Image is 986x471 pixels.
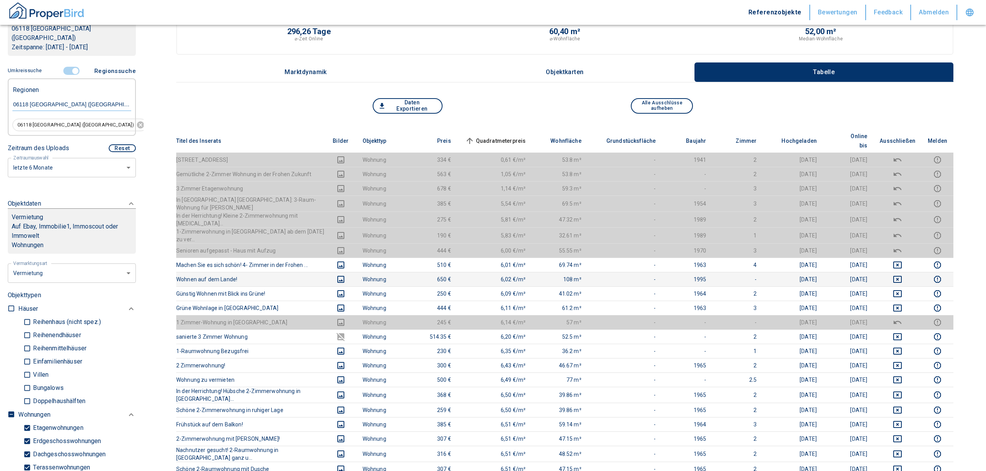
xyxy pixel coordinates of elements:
td: Wohnung [356,329,407,344]
td: 69.74 m² [532,258,588,272]
div: Häuser [18,302,136,315]
td: 500 € [407,372,457,387]
p: Auf Ebay, Immobilie1, Immoscout oder Immowelt [12,222,132,241]
td: [DATE] [763,211,823,227]
p: Villen [31,372,49,378]
button: deselect this listing [880,434,915,443]
button: images [332,155,350,165]
button: report this listing [928,231,947,240]
td: - [588,329,662,344]
button: deselect this listing [880,303,915,313]
td: - [662,167,712,181]
td: Wohnung [356,387,407,403]
span: 06118 [GEOGRAPHIC_DATA] ([GEOGRAPHIC_DATA]) [13,121,139,129]
p: Reihenmittelhäuser [31,345,87,352]
button: Daten Exportieren [373,98,443,114]
td: - [588,181,662,196]
th: Gemütliche 2-Zimmer Wohnung in der Frohen Zukunft [176,167,325,181]
p: Einfamilienhäuser [31,358,82,365]
td: - [662,315,712,329]
th: Günstig Wohnen mit Blick ins Grüne! [176,286,325,301]
th: 3 Zimmer Etagenwohnung [176,181,325,196]
p: Wohnungen [12,241,132,250]
th: In der Herrichtung! Kleine 2-Zimmerwohnung mit [MEDICAL_DATA]... [176,211,325,227]
td: [DATE] [763,358,823,372]
p: Häuser [18,304,38,313]
button: deselect this listing [880,289,915,298]
td: 1,05 €/m² [457,167,532,181]
button: report this listing [928,215,947,224]
button: deselect this listing [880,260,915,270]
td: [DATE] [823,315,873,329]
p: Reihenendhäuser [31,332,81,338]
td: - [588,286,662,301]
td: 250 € [407,286,457,301]
td: Wohnung [356,272,407,286]
td: [DATE] [823,227,873,243]
th: 1 Zimmer-Wohnung in [GEOGRAPHIC_DATA] [176,315,325,329]
button: report this listing [928,449,947,459]
td: [DATE] [823,344,873,358]
td: - [588,211,662,227]
button: Feedback [866,5,911,20]
span: Hochgeladen [769,136,817,145]
td: - [588,272,662,286]
button: report this listing [928,361,947,370]
td: Wohnung [356,315,407,329]
span: Grundstücksfläche [594,136,656,145]
button: deselect this listing [880,246,915,255]
td: [DATE] [823,372,873,387]
td: 5,54 €/m² [457,196,532,211]
td: [DATE] [823,301,873,315]
th: In [GEOGRAPHIC_DATA] [GEOGRAPHIC_DATA]: 3-Raum-Wohnung für [PERSON_NAME] [176,196,325,211]
button: images [332,215,350,224]
td: 61.2 m² [532,301,588,315]
td: 385 € [407,196,457,211]
span: Quadratmeterpreis [463,136,526,145]
td: [DATE] [823,243,873,258]
td: [DATE] [763,196,823,211]
p: 52,00 m² [805,28,837,35]
th: In der Herrichtung! Hübsche 2-Zimmerwohnung in [GEOGRAPHIC_DATA]... [176,387,325,403]
button: images [332,405,350,415]
td: 77 m² [532,372,588,387]
th: Melden [922,129,953,153]
td: [DATE] [763,167,823,181]
td: 2 [712,152,763,167]
td: 57 m² [532,315,588,329]
td: 6,11 €/m² [457,301,532,315]
td: 334 € [407,152,457,167]
button: images [332,332,350,341]
td: 6,00 €/m² [457,243,532,258]
span: Preis [425,136,451,145]
button: report this listing [928,434,947,443]
button: images [332,303,350,313]
td: 444 € [407,301,457,315]
td: 3 [712,196,763,211]
td: - [588,243,662,258]
td: 563 € [407,167,457,181]
td: Wohnung [356,358,407,372]
button: Abmelden [911,5,957,20]
th: Machen Sie es sich schön! 4- Zimmer in der Frohen ... [176,258,325,272]
td: [DATE] [823,181,873,196]
th: [STREET_ADDRESS] [176,152,325,167]
td: [DATE] [763,387,823,403]
button: images [332,346,350,356]
td: 1963 [662,258,712,272]
td: 4 [712,258,763,272]
div: letzte 6 Monate [8,263,136,283]
td: - [662,329,712,344]
td: 678 € [407,181,457,196]
p: Objektkarten [545,69,584,76]
button: report this listing [928,170,947,179]
button: images [332,275,350,284]
td: 0,61 €/m² [457,152,532,167]
th: Senioren aufgepasst - Haus mit Aufzug [176,243,325,258]
td: [DATE] [763,286,823,301]
td: 1,14 €/m² [457,181,532,196]
button: report this listing [928,318,947,327]
div: Wohnungen [18,408,136,421]
td: 2 [712,358,763,372]
p: Bungalows [31,385,63,391]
